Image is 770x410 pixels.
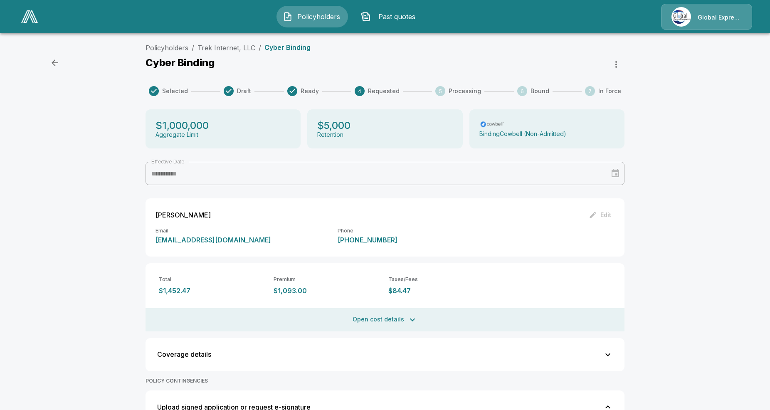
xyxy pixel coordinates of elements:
img: Carrier Logo [479,120,505,128]
p: Global Express Underwriters [698,13,742,22]
p: $84.47 [388,287,496,295]
label: Effective Date [151,158,184,165]
nav: breadcrumb [146,43,311,53]
img: Policyholders Icon [283,12,293,22]
li: / [192,43,194,53]
p: $1,000,000 [155,119,209,131]
span: Policyholders [296,12,342,22]
span: Past quotes [374,12,420,22]
span: In Force [598,87,621,95]
a: Policyholders [146,44,188,52]
p: [EMAIL_ADDRESS][DOMAIN_NAME] [155,237,271,243]
img: Agency Icon [671,7,691,27]
p: [PERSON_NAME] [155,212,211,218]
p: Phone [338,228,397,233]
p: Taxes/Fees [388,277,496,283]
p: Premium [274,277,382,283]
text: 6 [521,88,524,94]
span: Ready [301,87,319,95]
button: Policyholders IconPolicyholders [276,6,348,27]
span: Draft [237,87,251,95]
span: Selected [162,87,188,95]
p: Total [159,277,267,283]
text: 4 [358,88,361,94]
button: Open cost details [146,308,624,331]
p: Email [155,228,271,233]
p: Aggregate Limit [155,131,198,138]
p: $1,452.47 [159,287,267,295]
text: 5 [439,88,442,94]
text: 7 [588,88,592,94]
span: Requested [368,87,400,95]
a: Agency IconGlobal Express Underwriters [661,4,752,30]
p: $1,093.00 [274,287,382,295]
button: Past quotes IconPast quotes [355,6,426,27]
button: Coverage details [151,343,619,366]
img: Past quotes Icon [361,12,371,22]
p: Binding Cowbell (Non-Admitted) [479,131,566,138]
p: Cyber Binding [146,57,215,69]
div: Coverage details [157,351,603,358]
li: / [259,43,261,53]
span: Processing [449,87,481,95]
span: Bound [531,87,549,95]
p: Retention [317,131,343,138]
p: Cyber Binding [264,44,311,52]
a: Trek Internet, LLC [197,44,255,52]
p: $5,000 [317,119,350,131]
p: POLICY CONTINGENCIES [146,378,624,384]
p: [PHONE_NUMBER] [338,237,397,243]
img: AA Logo [21,10,38,23]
